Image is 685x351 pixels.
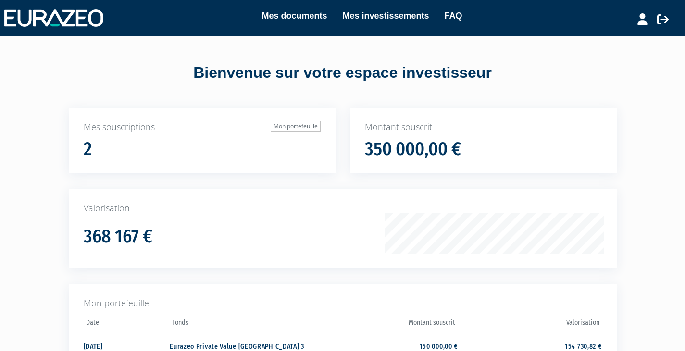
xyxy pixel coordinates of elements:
h1: 350 000,00 € [365,139,461,159]
p: Mon portefeuille [84,297,602,310]
div: Bienvenue sur votre espace investisseur [47,62,638,84]
img: 1732889491-logotype_eurazeo_blanc_rvb.png [4,9,103,26]
th: Fonds [170,315,313,333]
a: Mes documents [262,9,327,23]
p: Mes souscriptions [84,121,321,133]
th: Date [84,315,170,333]
a: Mes investissements [342,9,429,23]
h1: 368 167 € [84,227,152,247]
th: Montant souscrit [314,315,458,333]
a: FAQ [445,9,462,23]
h1: 2 [84,139,92,159]
p: Valorisation [84,202,602,215]
th: Valorisation [458,315,601,333]
a: Mon portefeuille [271,121,321,132]
p: Montant souscrit [365,121,602,133]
